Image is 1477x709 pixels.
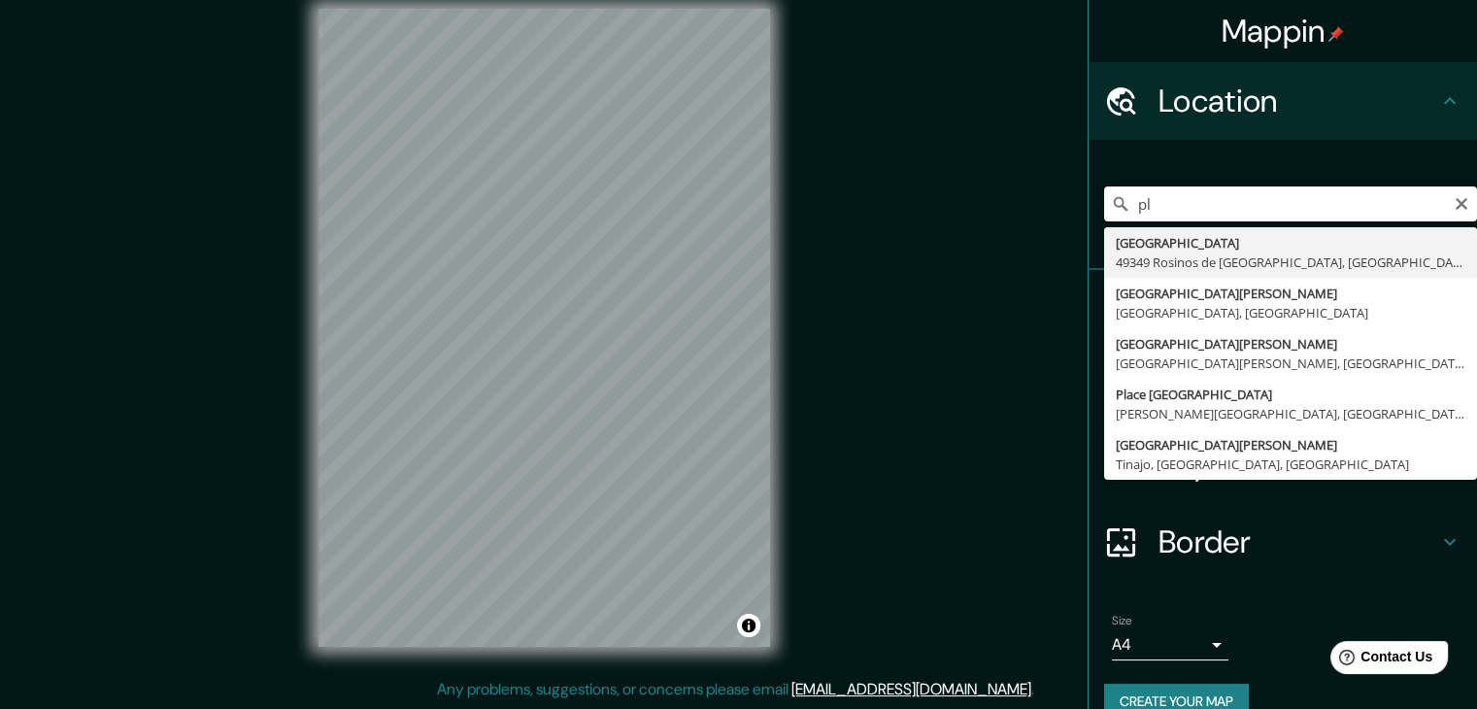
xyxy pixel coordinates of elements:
div: [GEOGRAPHIC_DATA][PERSON_NAME] [1116,334,1465,354]
iframe: Help widget launcher [1304,633,1456,688]
button: Clear [1454,193,1469,212]
button: Toggle attribution [737,614,760,637]
a: [EMAIL_ADDRESS][DOMAIN_NAME] [791,679,1031,699]
input: Pick your city or area [1104,186,1477,221]
canvas: Map [319,9,770,647]
h4: Location [1158,82,1438,120]
div: [GEOGRAPHIC_DATA][PERSON_NAME] [1116,284,1465,303]
div: [GEOGRAPHIC_DATA], [GEOGRAPHIC_DATA] [1116,303,1465,322]
div: [GEOGRAPHIC_DATA][PERSON_NAME], [GEOGRAPHIC_DATA], [GEOGRAPHIC_DATA] [1116,354,1465,373]
img: pin-icon.png [1328,26,1344,42]
div: Style [1089,348,1477,425]
div: . [1034,678,1037,701]
div: Tinajo, [GEOGRAPHIC_DATA], [GEOGRAPHIC_DATA] [1116,455,1465,474]
div: [PERSON_NAME][GEOGRAPHIC_DATA], [GEOGRAPHIC_DATA] [1116,404,1465,423]
div: [GEOGRAPHIC_DATA][PERSON_NAME] [1116,435,1465,455]
div: Place [GEOGRAPHIC_DATA] [1116,385,1465,404]
div: . [1037,678,1041,701]
h4: Layout [1158,445,1438,484]
div: [GEOGRAPHIC_DATA] [1116,233,1465,253]
div: Pins [1089,270,1477,348]
div: 49349 Rosinos de [GEOGRAPHIC_DATA], [GEOGRAPHIC_DATA][PERSON_NAME], [GEOGRAPHIC_DATA] [1116,253,1465,272]
div: A4 [1112,629,1228,660]
div: Location [1089,62,1477,140]
label: Size [1112,613,1132,629]
h4: Mappin [1222,12,1345,51]
p: Any problems, suggestions, or concerns please email . [437,678,1034,701]
div: Layout [1089,425,1477,503]
h4: Border [1158,523,1438,561]
div: Border [1089,503,1477,581]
